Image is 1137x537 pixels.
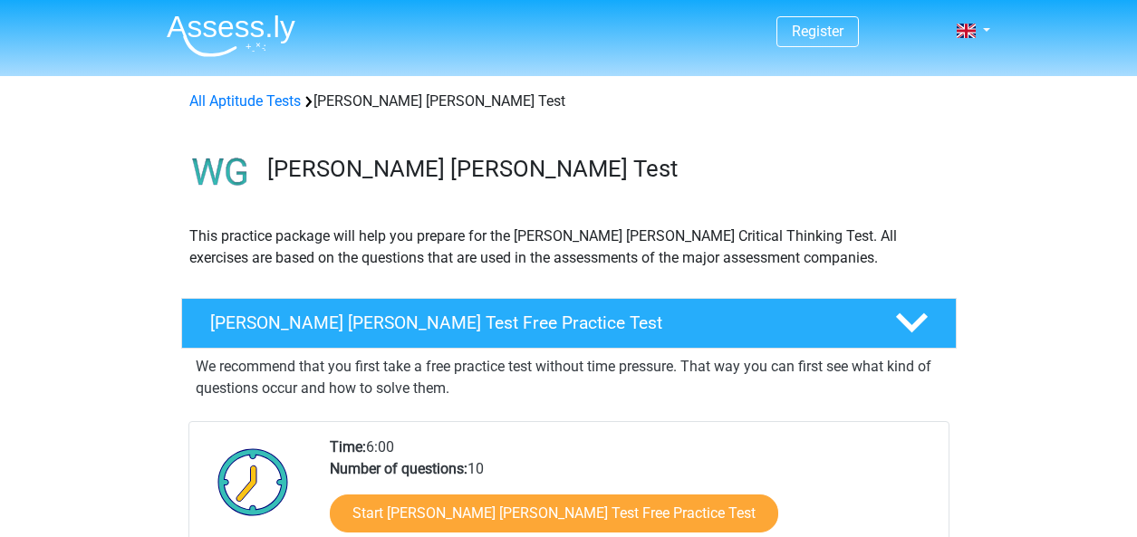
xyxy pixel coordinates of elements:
a: All Aptitude Tests [189,92,301,110]
div: [PERSON_NAME] [PERSON_NAME] Test [182,91,956,112]
b: Number of questions: [330,460,467,477]
b: Time: [330,438,366,455]
h3: [PERSON_NAME] [PERSON_NAME] Test [267,155,942,183]
img: watson glaser test [182,134,259,211]
img: Assessly [167,14,295,57]
p: This practice package will help you prepare for the [PERSON_NAME] [PERSON_NAME] Critical Thinking... [189,225,949,269]
p: We recommend that you first take a free practice test without time pressure. That way you can fir... [196,356,942,399]
a: Start [PERSON_NAME] [PERSON_NAME] Test Free Practice Test [330,494,778,532]
h4: [PERSON_NAME] [PERSON_NAME] Test Free Practice Test [210,312,866,333]
a: Register [792,23,843,40]
img: Clock [207,436,299,527]
a: [PERSON_NAME] [PERSON_NAME] Test Free Practice Test [174,298,964,349]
